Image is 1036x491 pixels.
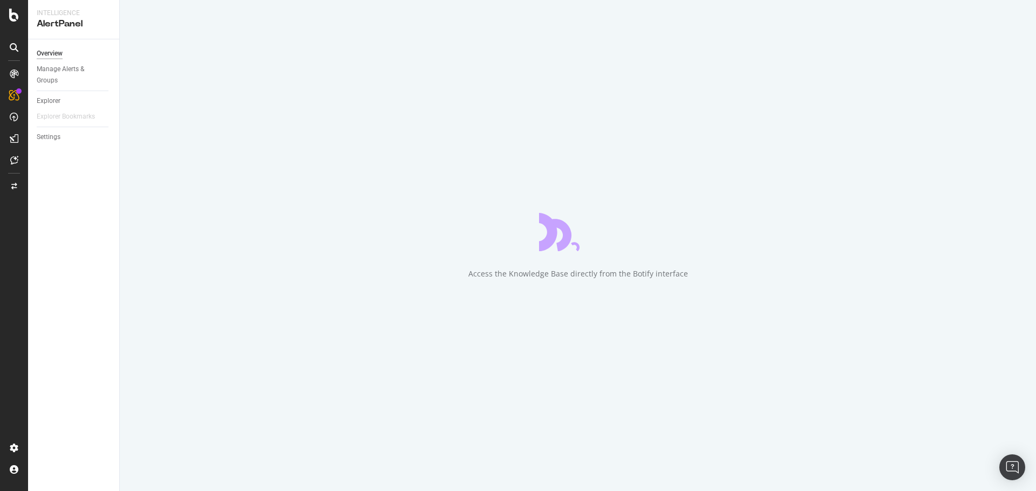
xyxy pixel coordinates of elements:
[37,18,111,30] div: AlertPanel
[37,9,111,18] div: Intelligence
[37,95,60,107] div: Explorer
[37,111,95,122] div: Explorer Bookmarks
[37,111,106,122] a: Explorer Bookmarks
[37,132,60,143] div: Settings
[37,95,112,107] a: Explorer
[37,48,112,59] a: Overview
[37,132,112,143] a: Settings
[539,212,617,251] div: animation
[37,64,101,86] div: Manage Alerts & Groups
[37,64,112,86] a: Manage Alerts & Groups
[999,454,1025,480] div: Open Intercom Messenger
[468,268,688,279] div: Access the Knowledge Base directly from the Botify interface
[37,48,63,59] div: Overview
